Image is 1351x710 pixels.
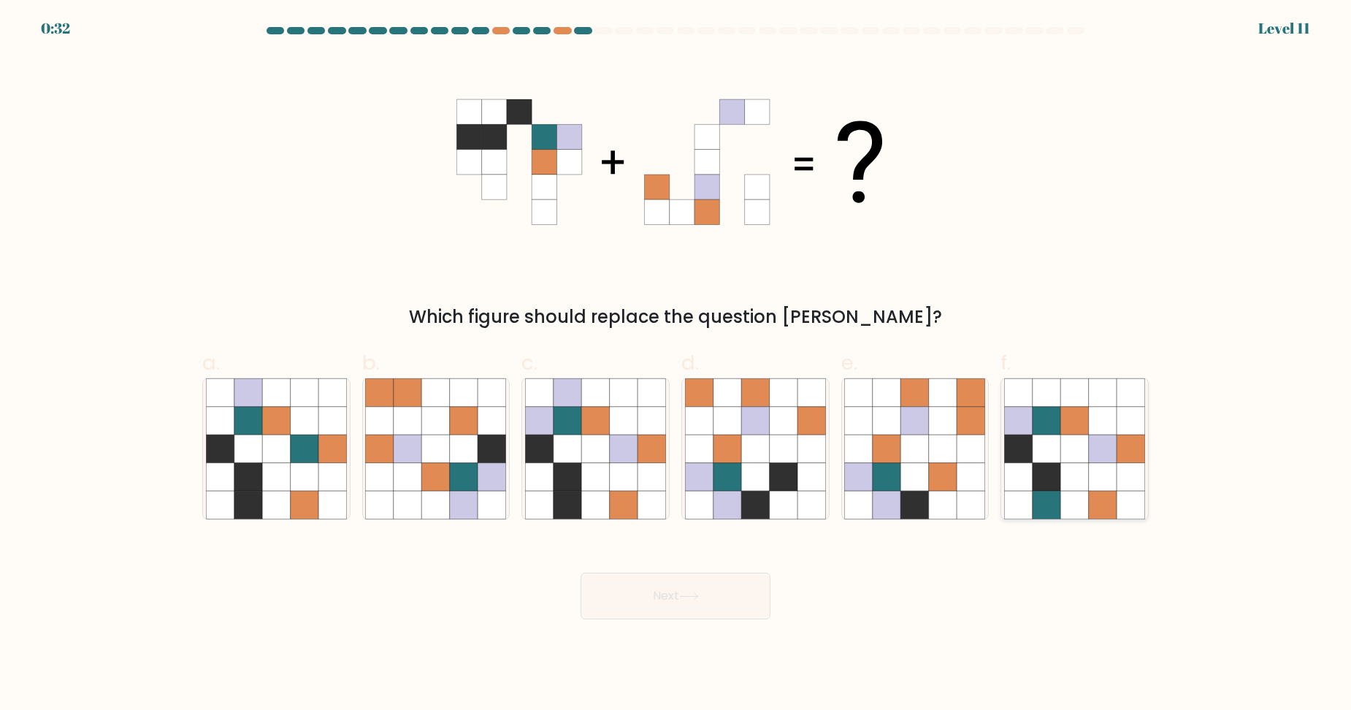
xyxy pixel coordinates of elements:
span: b. [362,348,380,377]
span: e. [841,348,857,377]
span: c. [521,348,537,377]
span: f. [1000,348,1011,377]
span: d. [681,348,699,377]
span: a. [202,348,220,377]
div: Which figure should replace the question [PERSON_NAME]? [211,304,1140,330]
div: Level 11 [1258,18,1310,39]
button: Next [581,573,770,619]
div: 0:32 [41,18,70,39]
